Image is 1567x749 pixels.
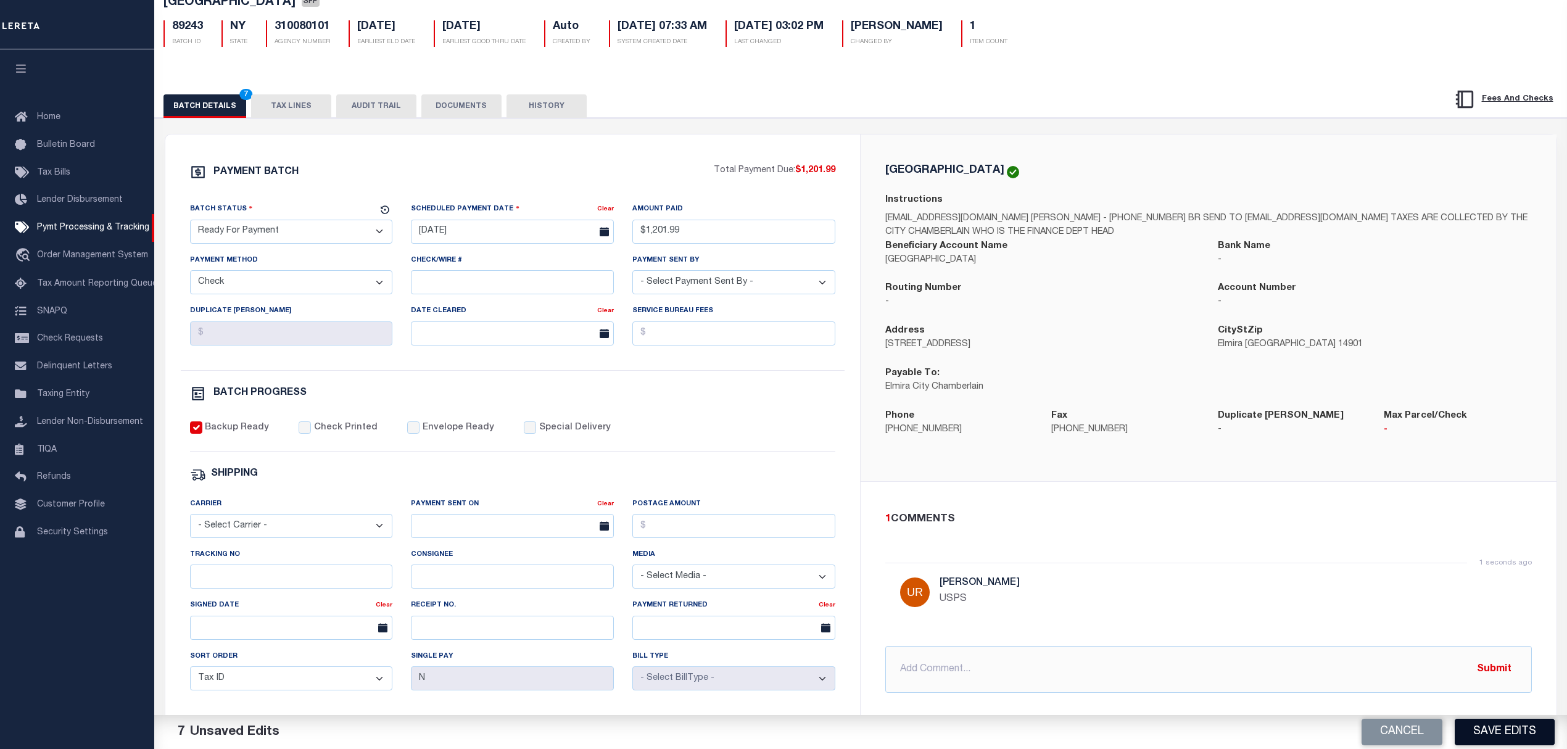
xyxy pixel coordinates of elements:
span: Taxing Entity [37,390,89,399]
label: Special Delivery [539,421,611,435]
label: Bank Name [1218,239,1270,254]
h5: 1 [970,20,1007,34]
span: Pymt Processing & Tracking [37,223,149,232]
label: Media [632,550,655,560]
label: Routing Number [885,281,962,296]
button: DOCUMENTS [421,94,502,118]
h5: [DATE] 03:02 PM [734,20,824,34]
p: AGENCY NUMBER [275,38,330,47]
label: Single Pay [411,652,453,662]
p: SYSTEM CREATED DATE [618,38,707,47]
label: Beneficiary Account Name [885,239,1007,254]
input: $ [190,321,393,346]
p: 1 seconds ago [1479,557,1532,568]
h5: 310080101 [275,20,330,34]
p: USPS [940,592,1310,606]
label: Phone [885,409,914,423]
h6: PAYMENT BATCH [213,167,299,177]
h5: [PERSON_NAME] [851,20,943,34]
i: travel_explore [15,248,35,264]
h5: [DATE] [357,20,415,34]
span: 1 [885,514,891,524]
p: LAST CHANGED [734,38,824,47]
p: [PHONE_NUMBER] [1051,423,1199,437]
a: Clear [597,206,614,212]
span: Check Requests [37,334,103,343]
label: Duplicate [PERSON_NAME] [190,306,291,317]
h5: 89243 [172,20,203,34]
a: Clear [819,602,835,608]
label: Payable To: [885,366,940,381]
input: Add Comment... [885,646,1532,693]
label: CityStZip [1218,324,1263,338]
label: Check/Wire # [411,255,462,266]
p: Total Payment Due: [714,164,835,178]
label: Backup Ready [205,421,269,435]
p: EARLIEST GOOD THRU DATE [442,38,526,47]
p: - [1384,423,1531,437]
p: CHANGED BY [851,38,943,47]
label: Sort Order [190,652,238,662]
span: Lender Disbursement [37,196,123,204]
p: [PHONE_NUMBER] [885,423,1033,437]
label: Tracking No [190,550,240,560]
button: Submit [1469,656,1519,682]
h5: [GEOGRAPHIC_DATA] [885,165,1004,176]
p: [EMAIL_ADDRESS][DOMAIN_NAME] [PERSON_NAME] - [PHONE_NUMBER] BR SEND TO [EMAIL_ADDRESS][DOMAIN_NAM... [885,212,1532,239]
label: Check Printed [314,421,378,435]
p: - [885,296,1199,309]
span: Order Management System [37,251,148,260]
p: STATE [230,38,247,47]
label: Envelope Ready [423,421,494,435]
label: Duplicate [PERSON_NAME] [1218,409,1344,423]
span: Bulletin Board [37,141,95,149]
label: Receipt No. [411,600,456,611]
label: Carrier [190,499,221,510]
label: Fax [1051,409,1067,423]
label: Service Bureau Fees [632,306,713,317]
a: Clear [597,308,614,314]
p: Elmira City Chamberlain [885,381,1199,394]
span: Refunds [37,473,71,481]
button: HISTORY [506,94,587,118]
label: Batch Status [190,203,253,215]
span: Tax Bills [37,168,70,177]
span: Customer Profile [37,500,105,509]
label: Date Cleared [411,306,466,317]
img: Urbina, Matthew [900,577,930,607]
label: Postage Amount [632,499,701,510]
label: Payment Returned [632,600,708,611]
input: $ [632,220,835,244]
a: Clear [376,602,392,608]
p: ITEM COUNT [970,38,1007,47]
input: $ [632,514,835,538]
label: Bill Type [632,652,668,662]
label: Address [885,324,925,338]
p: CREATED BY [553,38,590,47]
button: Fees And Checks [1449,86,1558,112]
label: Payment Sent On [411,499,479,510]
button: Cancel [1362,719,1442,745]
h5: [PERSON_NAME] [940,577,1310,589]
label: Scheduled Payment Date [411,203,519,215]
h5: NY [230,20,247,34]
p: Elmira [GEOGRAPHIC_DATA] 14901 [1218,338,1532,352]
button: BATCH DETAILS [163,94,246,118]
div: COMMENTS [885,511,1527,528]
h6: SHIPPING [211,469,258,479]
p: [STREET_ADDRESS] [885,338,1199,352]
h6: BATCH PROGRESS [213,388,307,398]
h5: [DATE] [442,20,526,34]
a: Clear [597,501,614,507]
p: - [1218,423,1365,437]
label: Payment Method [190,255,258,266]
p: - [1218,296,1532,309]
label: Instructions [885,193,943,207]
label: Consignee [411,550,453,560]
span: Unsaved Edits [190,726,279,739]
span: $1,201.99 [795,166,835,175]
button: Save Edits [1455,719,1555,745]
span: Delinquent Letters [37,362,112,371]
p: [GEOGRAPHIC_DATA] [885,254,1199,267]
p: BATCH ID [172,38,203,47]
